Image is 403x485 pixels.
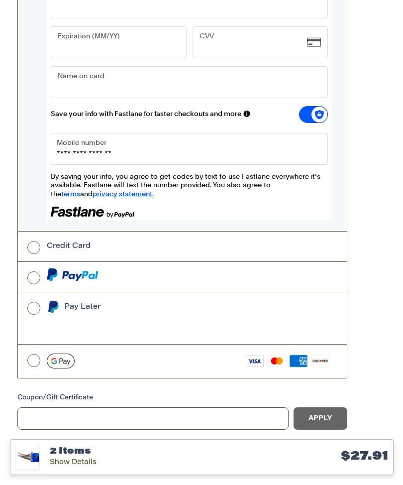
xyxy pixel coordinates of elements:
h3: 2 Items [50,447,219,458]
img: Google Pay icon [47,354,75,369]
img: Digitrax ~ DH127D ~ 1.0 Amp Economy HO Scale Wired Mobile Decoder [15,446,39,470]
button: Apply [294,408,347,430]
div: Pay Later [64,299,250,316]
iframe: PayPal Message 1 [47,316,250,332]
iframe: Secure Credit Card Frame - CVV [200,28,307,58]
iframe: Secure Credit Card Frame - Cardholder Name [58,68,307,98]
div: Coupon/Gift Certificate [17,393,347,403]
img: Pay Later icon [47,301,59,314]
iframe: Secure Credit Card Frame - Expiration Date [58,28,166,58]
input: Gift Certificate or Coupon Code [17,408,289,430]
img: PayPal icon [47,269,99,281]
h3: $27.91 [219,450,388,465]
a: Show Details [50,460,97,467]
div: Credit Card [47,239,91,255]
